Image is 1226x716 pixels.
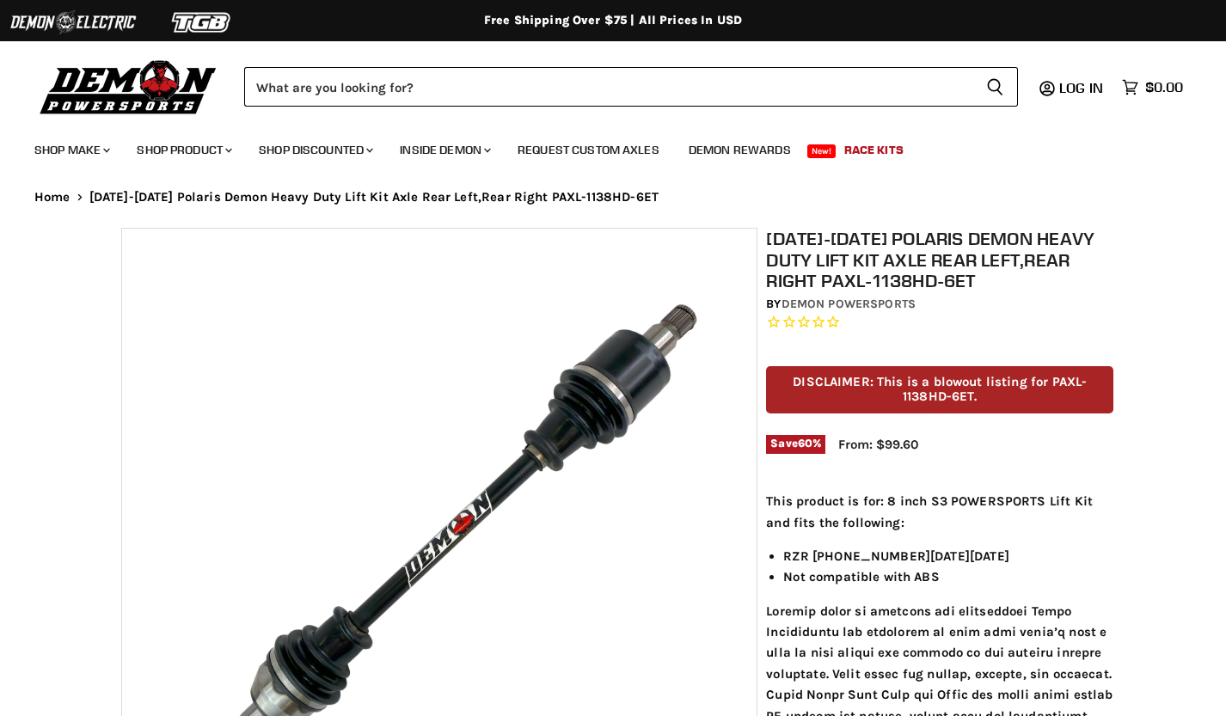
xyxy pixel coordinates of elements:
[798,437,812,450] span: 60
[783,546,1113,566] li: RZR [PHONE_NUMBER][DATE][DATE]
[34,56,223,117] img: Demon Powersports
[766,366,1113,413] p: DISCLAIMER: This is a blowout listing for PAXL-1138HD-6ET.
[21,132,120,168] a: Shop Make
[244,67,1018,107] form: Product
[1113,75,1192,100] a: $0.00
[244,67,972,107] input: Search
[766,435,825,454] span: Save %
[783,566,1113,587] li: Not compatible with ABS
[807,144,837,158] span: New!
[124,132,242,168] a: Shop Product
[766,491,1113,533] p: This product is for: 8 inch S3 POWERSPORTS Lift Kit and fits the following:
[838,437,918,452] span: From: $99.60
[766,295,1113,314] div: by
[21,125,1179,168] ul: Main menu
[34,190,70,205] a: Home
[246,132,383,168] a: Shop Discounted
[387,132,501,168] a: Inside Demon
[766,314,1113,332] span: Rated 0.0 out of 5 stars 0 reviews
[766,228,1113,291] h1: [DATE]-[DATE] Polaris Demon Heavy Duty Lift Kit Axle Rear Left,Rear Right PAXL-1138HD-6ET
[831,132,916,168] a: Race Kits
[1059,79,1103,96] span: Log in
[138,6,267,39] img: TGB Logo 2
[505,132,672,168] a: Request Custom Axles
[782,297,916,311] a: Demon Powersports
[9,6,138,39] img: Demon Electric Logo 2
[1051,80,1113,95] a: Log in
[676,132,804,168] a: Demon Rewards
[1145,79,1183,95] span: $0.00
[89,190,659,205] span: [DATE]-[DATE] Polaris Demon Heavy Duty Lift Kit Axle Rear Left,Rear Right PAXL-1138HD-6ET
[972,67,1018,107] button: Search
